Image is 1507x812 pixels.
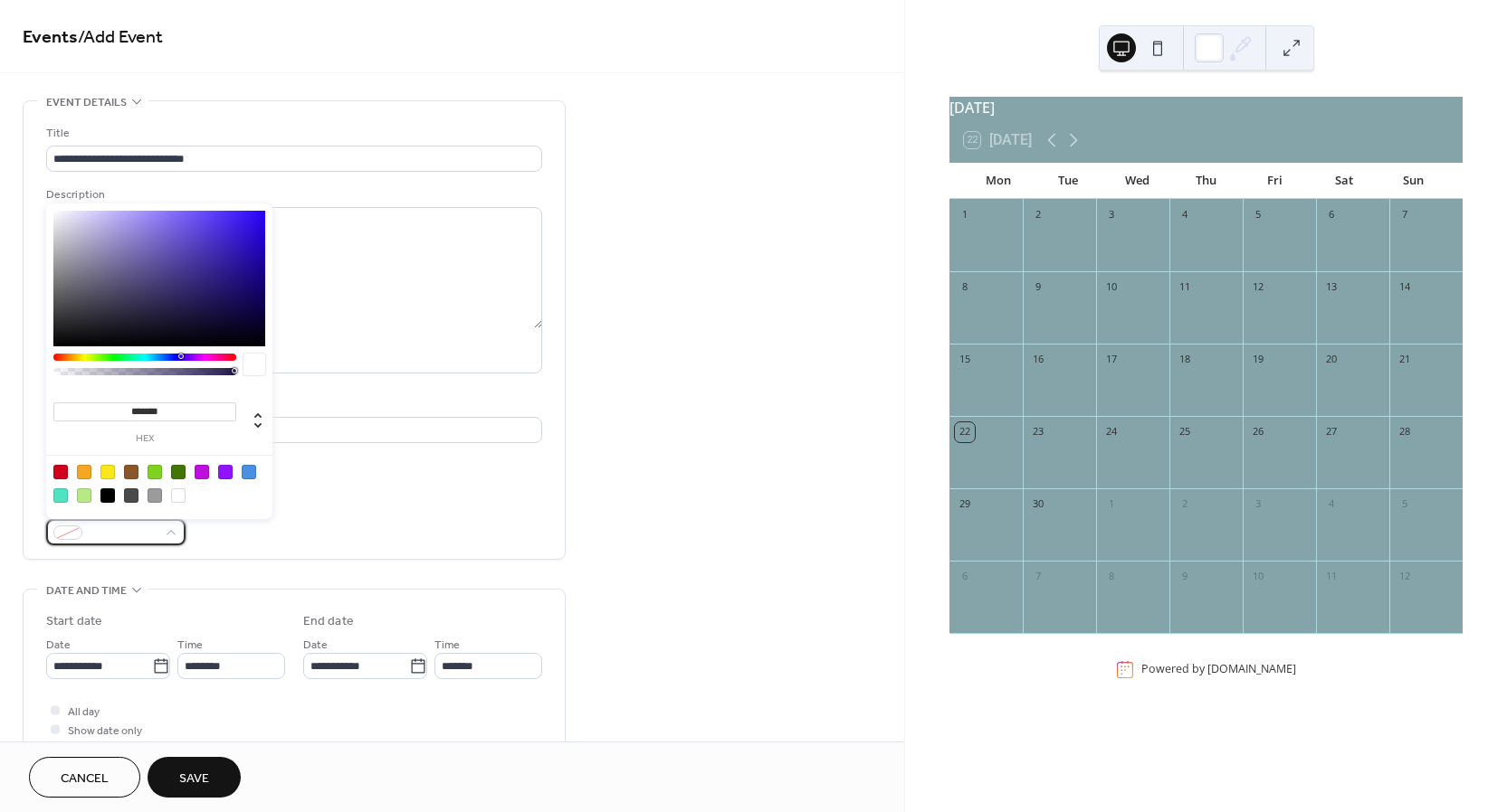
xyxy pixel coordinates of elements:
[1207,661,1296,676] a: [DOMAIN_NAME]
[171,465,186,479] div: #417505
[1248,495,1268,515] div: 3
[148,757,241,798] button: Save
[1310,163,1378,199] div: Sat
[1028,350,1048,370] div: 16
[1102,163,1171,199] div: Wed
[1175,567,1195,587] div: 9
[1102,278,1121,297] div: 10
[1395,205,1415,225] div: 7
[46,185,539,204] div: Description
[1175,205,1195,225] div: 4
[68,741,137,760] span: Hide end time
[1175,350,1195,370] div: 18
[1321,567,1341,587] div: 11
[23,20,78,55] a: Events
[1102,567,1121,587] div: 8
[955,567,975,587] div: 6
[1321,350,1341,370] div: 20
[1028,278,1048,297] div: 9
[46,124,539,143] div: Title
[1028,495,1048,515] div: 30
[148,488,162,503] div: #9B9B9B
[1395,567,1415,587] div: 12
[949,97,1463,118] div: [DATE]
[53,488,68,503] div: #50E3C2
[1395,278,1415,297] div: 14
[100,488,115,503] div: #000000
[303,612,354,631] div: End date
[1033,163,1102,199] div: Tue
[53,465,68,479] div: #D0021B
[46,636,71,655] span: Date
[46,581,127,600] span: Date and time
[78,20,163,55] span: / Add Event
[1321,495,1341,515] div: 4
[955,422,975,442] div: 22
[61,770,109,788] span: Cancel
[1321,278,1341,297] div: 13
[1395,350,1415,370] div: 21
[124,488,138,503] div: #4A4A4A
[46,93,127,112] span: Event details
[964,163,1033,199] div: Mon
[955,350,975,370] div: 15
[1028,422,1048,442] div: 23
[1102,495,1121,515] div: 1
[195,465,209,479] div: #BD10E0
[177,636,203,655] span: Time
[29,757,140,798] button: Cancel
[1395,422,1415,442] div: 28
[124,465,138,479] div: #8B572A
[1241,163,1310,199] div: Fri
[1028,567,1048,587] div: 7
[955,278,975,297] div: 8
[1321,422,1341,442] div: 27
[179,770,209,788] span: Save
[148,465,162,479] div: #7ED321
[1102,350,1121,370] div: 17
[1248,350,1268,370] div: 19
[1102,422,1121,442] div: 24
[1175,278,1195,297] div: 11
[242,465,256,479] div: #4A90E2
[1102,205,1121,225] div: 3
[171,488,186,503] div: #FFFFFF
[303,636,328,655] span: Date
[1248,567,1268,587] div: 10
[955,205,975,225] div: 1
[434,636,460,655] span: Time
[1171,163,1240,199] div: Thu
[1028,205,1048,225] div: 2
[46,612,102,631] div: Start date
[53,434,236,444] label: hex
[1141,661,1296,676] div: Powered by
[1175,422,1195,442] div: 25
[1395,495,1415,515] div: 5
[1175,495,1195,515] div: 2
[68,703,100,722] span: All day
[77,465,91,479] div: #F5A623
[1248,422,1268,442] div: 26
[1321,205,1341,225] div: 6
[68,722,142,741] span: Show date only
[1248,278,1268,297] div: 12
[1379,163,1448,199] div: Sun
[77,488,91,503] div: #B8E986
[955,495,975,515] div: 29
[100,465,115,479] div: #F8E71C
[46,395,539,414] div: Location
[218,465,233,479] div: #9013FE
[1248,205,1268,225] div: 5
